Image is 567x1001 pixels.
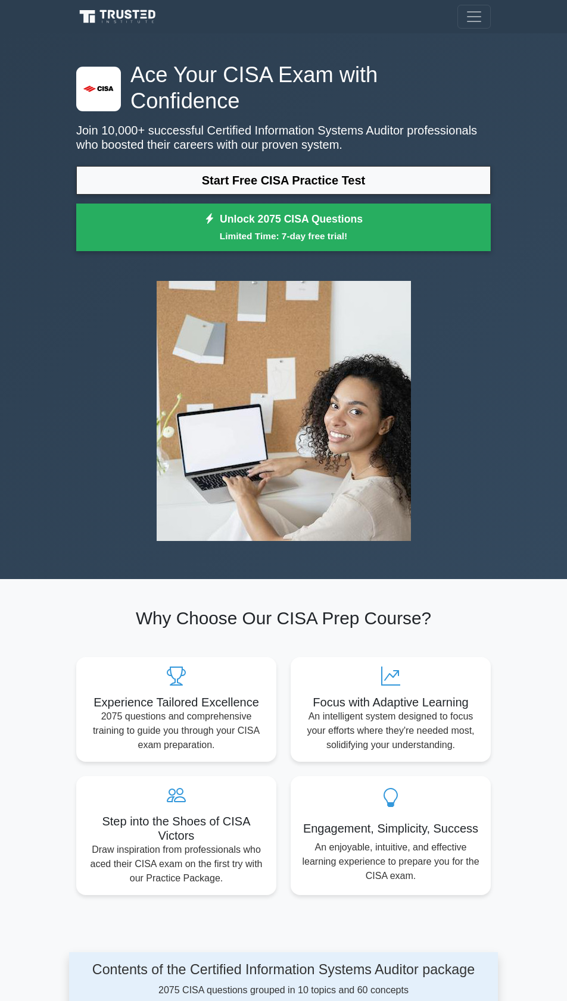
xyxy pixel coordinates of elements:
[86,709,267,752] p: 2075 questions and comprehensive training to guide you through your CISA exam preparation.
[91,229,476,243] small: Limited Time: 7-day free trial!
[76,62,491,114] h1: Ace Your CISA Exam with Confidence
[457,5,491,29] button: Toggle navigation
[300,695,481,709] h5: Focus with Adaptive Learning
[300,709,481,752] p: An intelligent system designed to focus your efforts where they're needed most, solidifying your ...
[86,814,267,843] h5: Step into the Shoes of CISA Victors
[86,695,267,709] h5: Experience Tailored Excellence
[76,608,491,629] h2: Why Choose Our CISA Prep Course?
[86,843,267,886] p: Draw inspiration from professionals who aced their CISA exam on the first try with our Practice P...
[83,962,484,978] h4: Contents of the Certified Information Systems Auditor package
[76,123,491,152] p: Join 10,000+ successful Certified Information Systems Auditor professionals who boosted their car...
[83,962,484,997] div: 2075 CISA questions grouped in 10 topics and 60 concepts
[76,166,491,195] a: Start Free CISA Practice Test
[300,821,481,836] h5: Engagement, Simplicity, Success
[76,204,491,251] a: Unlock 2075 CISA QuestionsLimited Time: 7-day free trial!
[300,840,481,883] p: An enjoyable, intuitive, and effective learning experience to prepare you for the CISA exam.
